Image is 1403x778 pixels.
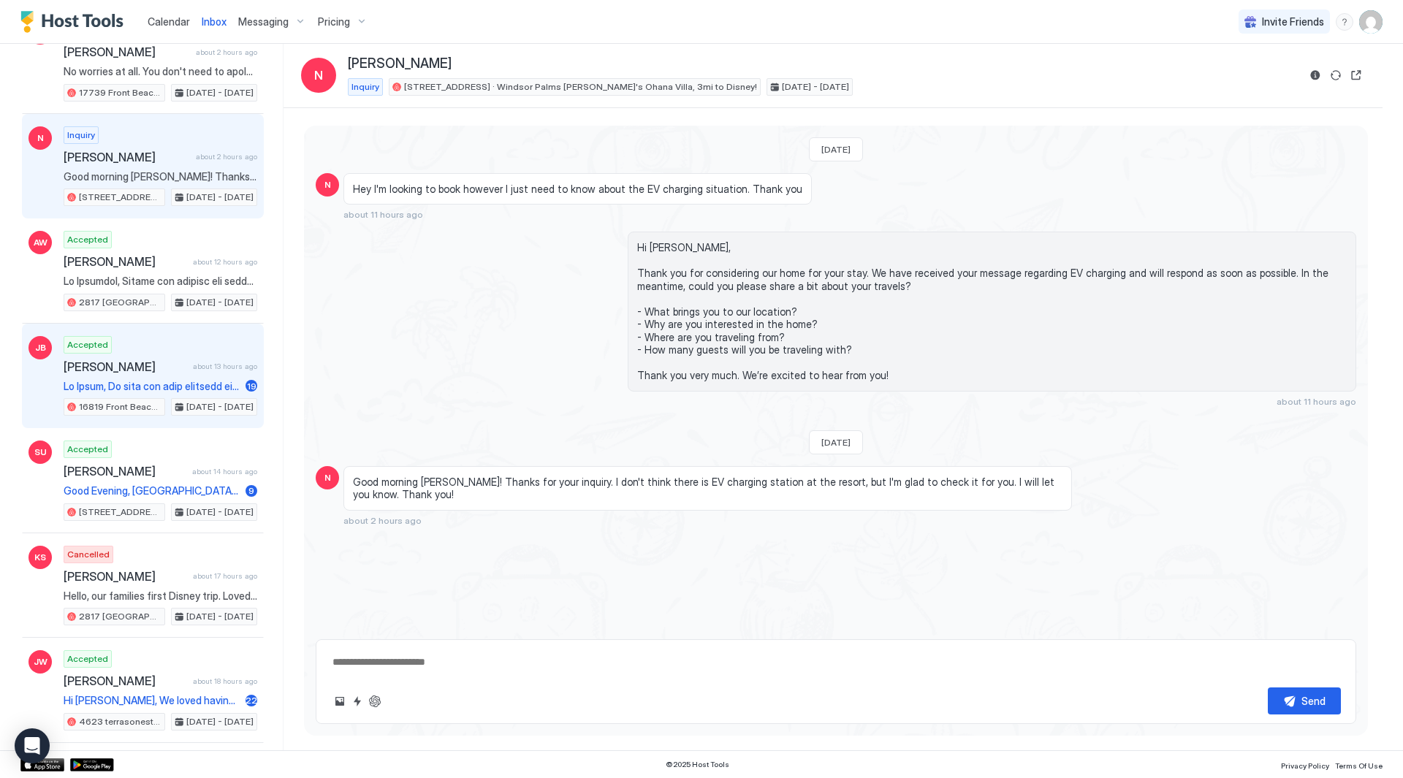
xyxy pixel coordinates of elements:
span: Good morning [PERSON_NAME]! Thanks for your inquiry. I don't think there is EV charging station a... [64,170,257,183]
span: Hello, our families first Disney trip. Loved the amenities and closeness to Disney. [64,590,257,603]
span: [STREET_ADDRESS] · Windsor Palms [PERSON_NAME]'s Ohana Villa, 3mi to Disney! [79,506,161,519]
span: [DATE] - [DATE] [186,86,254,99]
span: 4623 terrasonesta · Solterra Luxury [GEOGRAPHIC_DATA] w/View, near [GEOGRAPHIC_DATA]! [79,715,161,728]
span: AW [34,236,47,249]
span: 16819 Front Beach 2713 · Luxury Beachfront, 3 Pools/Spas, Walk to [GEOGRAPHIC_DATA] [79,400,161,413]
span: N [314,66,323,84]
span: N [37,131,44,145]
span: Hi [PERSON_NAME], Thank you for considering our home for your stay. We have received your message... [637,241,1347,382]
span: Privacy Policy [1281,761,1329,770]
span: [STREET_ADDRESS] · Windsor Palms [PERSON_NAME]'s Ohana Villa, 3mi to Disney! [404,80,757,94]
span: [DATE] - [DATE] [186,715,254,728]
span: about 2 hours ago [196,47,257,57]
span: 17739 Front Beach 506w v2 · [GEOGRAPHIC_DATA], Beachfront, [GEOGRAPHIC_DATA], [GEOGRAPHIC_DATA]! [79,86,161,99]
span: about 2 hours ago [343,515,422,526]
span: Inquiry [67,129,95,142]
span: [DATE] - [DATE] [186,610,254,623]
span: Invite Friends [1262,15,1324,28]
span: about 11 hours ago [343,209,423,220]
span: 9 [248,485,254,496]
span: 2817 [GEOGRAPHIC_DATA] 205 · New! Windsor Hills Galaxy's Edge, 2mi to Disney! [79,296,161,309]
span: [DATE] - [DATE] [186,191,254,204]
span: Accepted [67,443,108,456]
a: Google Play Store [70,758,114,771]
span: [PERSON_NAME] [64,45,190,59]
span: 2817 [GEOGRAPHIC_DATA] 205 · New! Windsor Hills Galaxy's Edge, 2mi to Disney! [79,610,161,623]
span: about 17 hours ago [193,571,257,581]
button: Upload image [331,693,349,710]
span: Accepted [67,233,108,246]
button: Quick reply [349,693,366,710]
span: [DATE] [821,144,851,155]
span: No worries at all. You don't need to apologize, we're glad to assist you. :) [64,65,257,78]
a: Terms Of Use [1335,757,1383,772]
div: User profile [1359,10,1383,34]
span: [PERSON_NAME] [64,464,186,478]
span: [PERSON_NAME] [64,150,190,164]
span: [DATE] - [DATE] [186,506,254,519]
span: KS [34,551,46,564]
span: about 13 hours ago [193,362,257,371]
span: [DATE] [821,437,851,448]
a: Host Tools Logo [20,11,130,33]
span: [DATE] - [DATE] [186,296,254,309]
span: © 2025 Host Tools [666,760,729,769]
span: Hi [PERSON_NAME], We loved having you with us, Thanks for being such a great guest and leaving th... [64,694,240,707]
span: Lo Ipsumdol, Sitame con adipisc eli seddo. E'te inci utl etdo magnaal enimadmin venia-qu nostrude... [64,275,257,288]
button: Sync reservation [1327,66,1345,84]
div: Send [1301,693,1326,709]
span: Good Evening, [GEOGRAPHIC_DATA]! We may have an arriving guest on your check-out date and our tea... [64,484,240,497]
span: 22 [246,695,257,706]
a: Privacy Policy [1281,757,1329,772]
span: Pricing [318,15,350,28]
span: JB [35,341,46,354]
span: [DATE] - [DATE] [186,400,254,413]
span: N [324,471,331,484]
span: about 2 hours ago [196,152,257,161]
span: [STREET_ADDRESS] · Windsor Palms [PERSON_NAME]'s Ohana Villa, 3mi to Disney! [79,191,161,204]
a: Calendar [148,14,190,29]
span: about 14 hours ago [192,467,257,476]
span: Inbox [202,15,227,28]
span: [PERSON_NAME] [64,674,187,688]
span: Messaging [238,15,289,28]
span: Accepted [67,652,108,666]
span: N [324,178,331,191]
button: Reservation information [1307,66,1324,84]
div: menu [1336,13,1353,31]
span: Cancelled [67,548,110,561]
span: JW [34,655,47,668]
a: App Store [20,758,64,771]
span: [DATE] - [DATE] [782,80,849,94]
span: about 11 hours ago [1277,396,1356,407]
span: Calendar [148,15,190,28]
span: Terms Of Use [1335,761,1383,770]
span: [PERSON_NAME] [64,569,187,584]
button: Open reservation [1347,66,1365,84]
span: Lo Ipsum, Do sita con adip elitsedd eiusmodte incid utlabo et do ma ali enim, ad mini veni qu nos... [64,380,240,393]
span: Inquiry [351,80,379,94]
span: [PERSON_NAME] [348,56,452,72]
span: Hey I'm looking to book however I just need to know about the EV charging situation. Thank you [353,183,802,196]
span: Good morning [PERSON_NAME]! Thanks for your inquiry. I don't think there is EV charging station a... [353,476,1062,501]
div: Open Intercom Messenger [15,728,50,763]
span: about 18 hours ago [193,676,257,686]
span: about 12 hours ago [193,257,257,267]
span: [PERSON_NAME] [64,254,187,269]
a: Inbox [202,14,227,29]
span: 19 [247,381,256,392]
span: [PERSON_NAME] [64,359,187,374]
span: Accepted [67,338,108,351]
span: SU [34,446,47,459]
button: ChatGPT Auto Reply [366,693,384,710]
button: Send [1268,687,1341,714]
